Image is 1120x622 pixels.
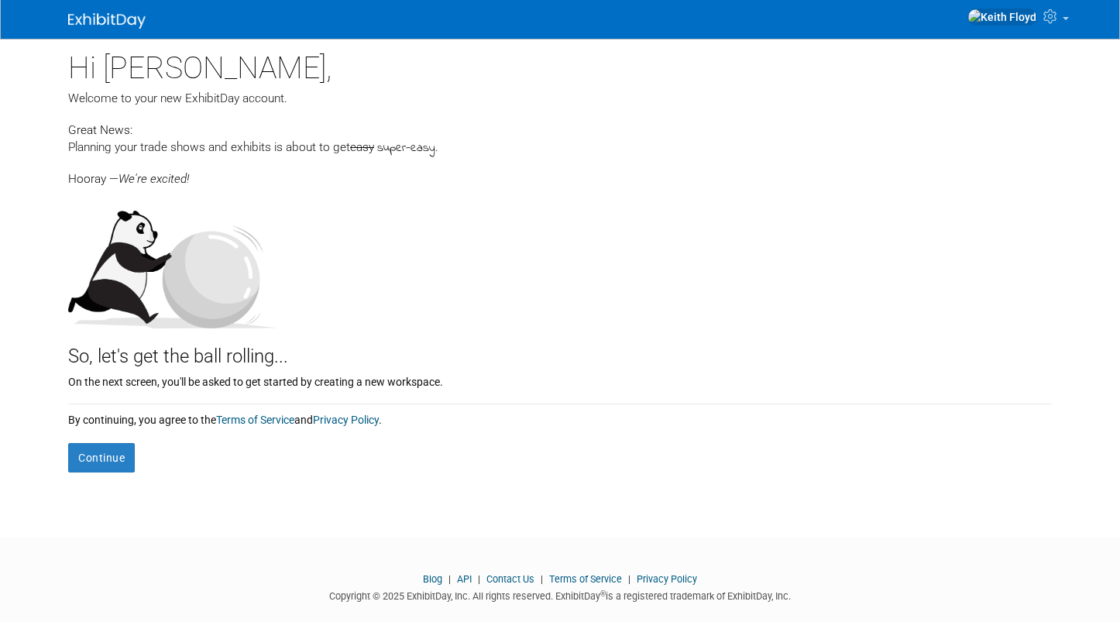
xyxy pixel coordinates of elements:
[68,443,135,473] button: Continue
[967,9,1037,26] img: Keith Floyd
[68,404,1052,428] div: By continuing, you agree to the and .
[68,39,1052,90] div: Hi [PERSON_NAME],
[624,573,634,585] span: |
[350,140,374,154] span: easy
[68,13,146,29] img: ExhibitDay
[486,573,534,585] a: Contact Us
[377,139,435,157] span: super-easy
[445,573,455,585] span: |
[68,328,1052,370] div: So, let's get the ball rolling...
[423,573,442,585] a: Blog
[216,414,294,426] a: Terms of Service
[537,573,547,585] span: |
[68,195,277,328] img: Let's get the ball rolling
[457,573,472,585] a: API
[637,573,697,585] a: Privacy Policy
[474,573,484,585] span: |
[549,573,622,585] a: Terms of Service
[68,370,1052,390] div: On the next screen, you'll be asked to get started by creating a new workspace.
[68,90,1052,107] div: Welcome to your new ExhibitDay account.
[600,589,606,598] sup: ®
[68,121,1052,139] div: Great News:
[68,139,1052,157] div: Planning your trade shows and exhibits is about to get .
[68,157,1052,187] div: Hooray —
[313,414,379,426] a: Privacy Policy
[119,172,189,186] span: We're excited!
